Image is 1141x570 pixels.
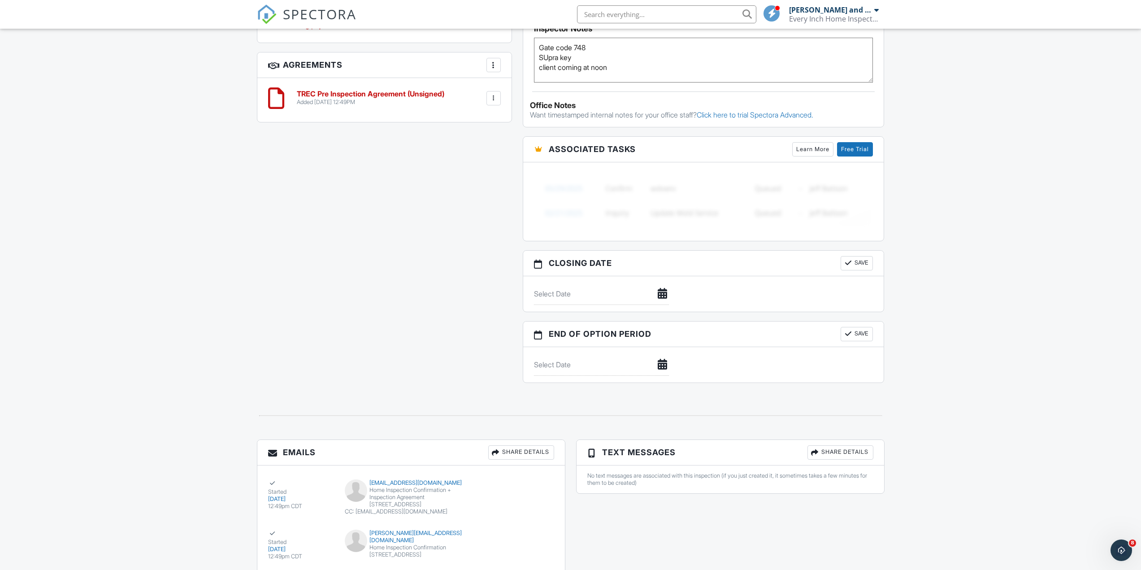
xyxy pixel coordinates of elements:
[549,328,651,340] span: End of Option Period
[297,99,444,106] div: Added [DATE] 12:49PM
[257,440,565,466] h3: Emails
[841,256,873,270] button: Save
[488,445,554,460] div: Share Details
[268,479,334,496] div: Started
[268,553,334,560] div: 12:49pm CDT
[257,472,565,522] a: Started [DATE] 12:49pm CDT [EMAIL_ADDRESS][DOMAIN_NAME] Home Inspection Confirmation + Inspection...
[534,354,669,376] input: Select Date
[549,257,612,269] span: Closing date
[345,530,477,544] div: [PERSON_NAME][EMAIL_ADDRESS][DOMAIN_NAME]
[792,142,833,157] a: Learn More
[530,101,877,110] div: Office Notes
[345,479,367,502] img: default-user-f0147aede5fd5fa78ca7ade42f37bd4542148d508eef1c3d3ea960f66861d68b.jpg
[534,283,669,305] input: Select Date
[789,14,879,23] div: Every Inch Home Inspection LLC
[268,546,334,553] div: [DATE]
[1111,540,1132,561] iframe: Intercom live chat
[534,169,873,232] img: blurred-tasks-251b60f19c3f713f9215ee2a18cbf2105fc2d72fcd585247cf5e9ec0c957c1dd.png
[257,12,356,31] a: SPECTORA
[577,440,884,466] h3: Text Messages
[257,522,565,567] a: Started [DATE] 12:49pm CDT [PERSON_NAME][EMAIL_ADDRESS][DOMAIN_NAME] Home Inspection Confirmation...
[534,38,873,83] textarea: Gate code 748 SUpra key client coming at noon
[268,530,334,546] div: Started
[345,487,477,508] div: Home Inspection Confirmation + Inspection Agreement [STREET_ADDRESS]
[1129,540,1136,547] span: 8
[577,5,756,23] input: Search everything...
[837,142,873,157] a: Free Trial
[549,143,636,155] span: Associated Tasks
[257,52,512,78] h3: Agreements
[345,530,367,552] img: default-user-f0147aede5fd5fa78ca7ade42f37bd4542148d508eef1c3d3ea960f66861d68b.jpg
[345,508,477,515] div: CC: [EMAIL_ADDRESS][DOMAIN_NAME]
[345,544,477,558] div: Home Inspection Confirmation [STREET_ADDRESS]
[807,445,873,460] div: Share Details
[268,503,334,510] div: 12:49pm CDT
[268,496,334,503] div: [DATE]
[841,327,873,341] button: Save
[283,4,356,23] span: SPECTORA
[297,90,444,98] h6: TREC Pre Inspection Agreement (Unsigned)
[789,5,872,14] div: [PERSON_NAME] and [PERSON_NAME]
[587,472,873,487] div: No text messages are associated with this inspection (if you just created it, it sometimes takes ...
[345,479,477,487] div: [EMAIL_ADDRESS][DOMAIN_NAME]
[697,110,813,119] a: Click here to trial Spectora Advanced.
[530,110,877,120] p: Want timestamped internal notes for your office staff?
[257,4,277,24] img: The Best Home Inspection Software - Spectora
[297,90,444,106] a: TREC Pre Inspection Agreement (Unsigned) Added [DATE] 12:49PM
